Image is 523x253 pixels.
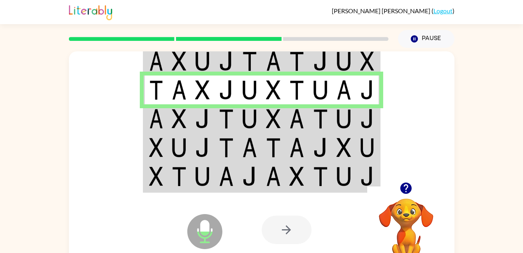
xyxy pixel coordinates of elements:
img: a [242,138,257,157]
img: a [219,167,234,186]
img: j [242,167,257,186]
img: t [289,80,304,100]
img: a [289,109,304,128]
img: a [266,167,281,186]
img: x [266,80,281,100]
img: a [336,80,351,100]
img: x [360,51,374,71]
span: [PERSON_NAME] [PERSON_NAME] [332,7,431,14]
img: x [289,167,304,186]
img: a [289,138,304,157]
div: ( ) [332,7,454,14]
img: t [149,80,163,100]
button: Pause [398,30,454,48]
img: x [336,138,351,157]
img: j [195,138,210,157]
img: t [242,51,257,71]
img: j [360,167,374,186]
img: u [336,51,351,71]
a: Logout [433,7,453,14]
img: x [149,167,163,186]
img: u [336,167,351,186]
img: j [313,138,328,157]
img: j [195,109,210,128]
img: j [313,51,328,71]
img: j [360,109,374,128]
img: j [219,51,234,71]
img: Literably [69,3,112,20]
img: a [149,109,163,128]
img: a [172,80,187,100]
img: t [289,51,304,71]
img: j [219,80,234,100]
img: x [172,109,187,128]
img: t [219,109,234,128]
img: u [195,167,210,186]
img: u [242,80,257,100]
img: u [242,109,257,128]
img: j [360,80,374,100]
img: x [266,109,281,128]
img: x [149,138,163,157]
img: u [336,109,351,128]
img: x [195,80,210,100]
img: t [266,138,281,157]
img: t [313,167,328,186]
img: x [172,51,187,71]
img: t [219,138,234,157]
img: t [313,109,328,128]
img: u [195,51,210,71]
img: a [149,51,163,71]
img: u [360,138,374,157]
img: u [172,138,187,157]
img: u [313,80,328,100]
img: a [266,51,281,71]
img: t [172,167,187,186]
